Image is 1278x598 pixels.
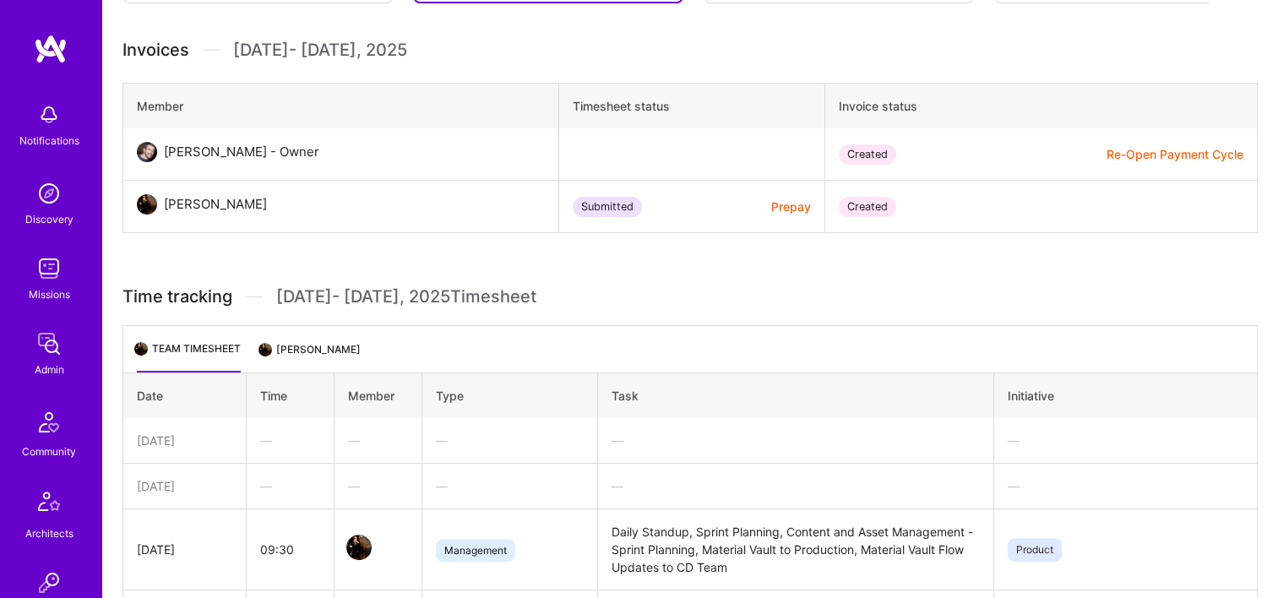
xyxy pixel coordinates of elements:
[771,198,811,215] button: Prepay
[612,477,979,495] div: —
[22,443,76,460] div: Community
[32,177,66,210] img: discovery
[29,285,70,303] div: Missions
[839,144,896,165] div: Created
[137,541,232,558] div: [DATE]
[598,509,993,590] td: Daily Standup, Sprint Planning, Content and Asset Management - Sprint Planning, Material Vault to...
[260,432,320,449] div: —
[276,286,536,307] span: [DATE] - [DATE] , 2025 Timesheet
[19,132,79,149] div: Notifications
[137,432,232,449] div: [DATE]
[246,373,334,419] th: Time
[233,37,407,63] span: [DATE] - [DATE] , 2025
[137,142,157,162] img: User Avatar
[32,327,66,361] img: admin teamwork
[348,533,370,562] a: Team Member Avatar
[260,477,320,495] div: —
[25,525,73,542] div: Architects
[122,286,232,307] span: Time tracking
[334,373,421,419] th: Member
[421,373,597,419] th: Type
[29,484,69,525] img: Architects
[164,194,267,215] div: [PERSON_NAME]
[348,477,408,495] div: —
[32,98,66,132] img: bell
[29,402,69,443] img: Community
[573,197,642,217] div: Submitted
[123,84,559,129] th: Member
[137,340,241,372] li: Team timesheet
[348,432,408,449] div: —
[1008,477,1243,495] div: —
[558,84,824,129] th: Timesheet status
[203,37,220,63] img: Divider
[598,373,993,419] th: Task
[246,509,334,590] td: 09:30
[122,37,189,63] span: Invoices
[123,373,247,419] th: Date
[1008,432,1243,449] div: —
[1107,145,1243,163] button: Re-Open Payment Cycle
[164,142,319,162] div: [PERSON_NAME] - Owner
[261,340,361,372] li: [PERSON_NAME]
[436,539,515,562] span: Management
[258,342,273,357] img: Team Architect
[825,84,1258,129] th: Invoice status
[25,210,73,228] div: Discovery
[137,194,157,215] img: User Avatar
[1008,538,1062,562] span: Product
[346,535,372,560] img: Team Member Avatar
[137,477,232,495] div: [DATE]
[133,341,149,356] img: Team Architect
[35,361,64,378] div: Admin
[612,432,979,449] div: —
[436,432,584,449] div: —
[34,34,68,64] img: logo
[839,197,896,217] div: Created
[993,373,1257,419] th: Initiative
[436,477,584,495] div: —
[32,252,66,285] img: teamwork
